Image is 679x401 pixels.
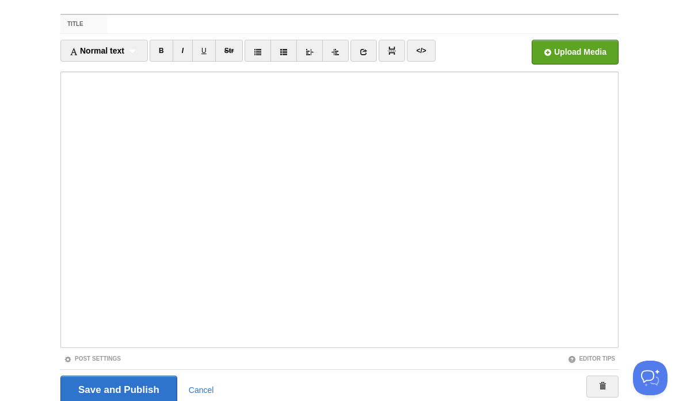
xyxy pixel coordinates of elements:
[224,47,234,55] del: Str
[60,15,107,33] label: Title
[173,40,193,62] a: I
[388,47,396,55] img: pagebreak-icon.png
[215,40,243,62] a: Str
[633,361,667,395] iframe: Help Scout Beacon - Open
[64,355,121,362] a: Post Settings
[150,40,173,62] a: B
[407,40,435,62] a: </>
[192,40,216,62] a: U
[189,385,214,395] a: Cancel
[70,46,124,55] span: Normal text
[568,355,615,362] a: Editor Tips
